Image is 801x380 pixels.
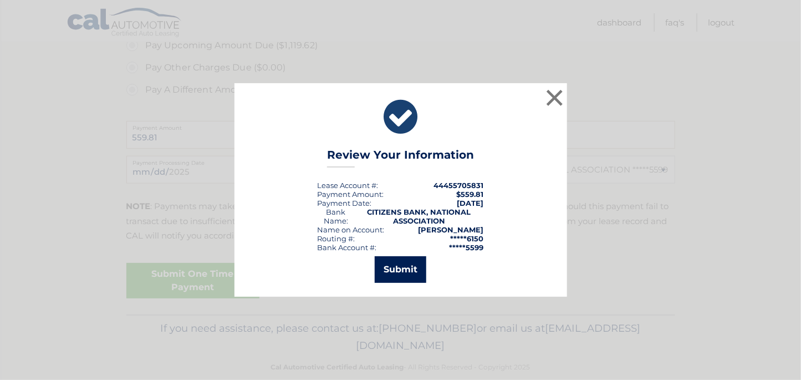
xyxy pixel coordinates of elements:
[375,256,426,283] button: Submit
[419,225,484,234] strong: [PERSON_NAME]
[318,225,385,234] div: Name on Account:
[318,190,384,199] div: Payment Amount:
[318,243,377,252] div: Bank Account #:
[318,199,372,207] div: :
[327,148,474,168] h3: Review Your Information
[457,190,484,199] span: $559.81
[544,87,566,109] button: ×
[318,234,355,243] div: Routing #:
[457,199,484,207] span: [DATE]
[318,199,370,207] span: Payment Date
[318,207,355,225] div: Bank Name:
[318,181,379,190] div: Lease Account #:
[368,207,471,225] strong: CITIZENS BANK, NATIONAL ASSOCIATION
[434,181,484,190] strong: 44455705831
